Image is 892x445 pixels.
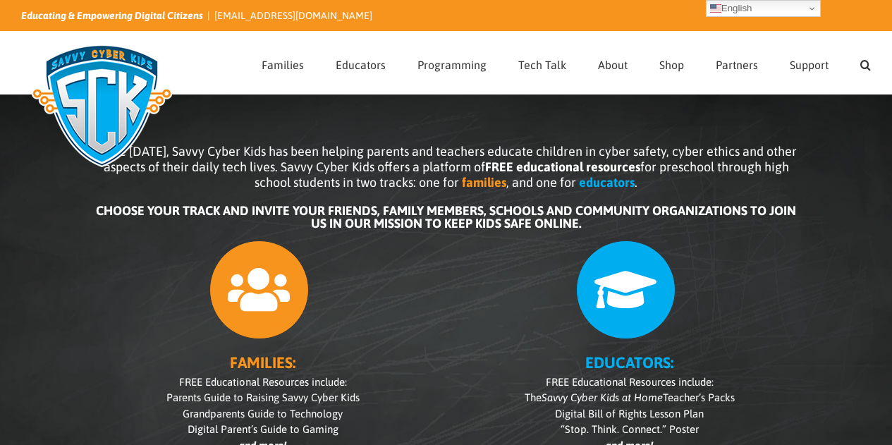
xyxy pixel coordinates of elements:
[262,32,871,94] nav: Main Menu
[262,32,304,94] a: Families
[262,59,304,71] span: Families
[546,376,714,388] span: FREE Educational Resources include:
[96,203,796,231] b: CHOOSE YOUR TRACK AND INVITE YOUR FRIENDS, FAMILY MEMBERS, SCHOOLS AND COMMUNITY ORGANIZATIONS TO...
[188,423,338,435] span: Digital Parent’s Guide to Gaming
[214,10,372,21] a: [EMAIL_ADDRESS][DOMAIN_NAME]
[518,32,566,94] a: Tech Talk
[179,376,347,388] span: FREE Educational Resources include:
[598,59,628,71] span: About
[585,353,673,372] b: EDUCATORS:
[230,353,295,372] b: FAMILIES:
[21,10,203,21] i: Educating & Empowering Digital Citizens
[518,59,566,71] span: Tech Talk
[598,32,628,94] a: About
[21,35,183,176] img: Savvy Cyber Kids Logo
[166,391,360,403] span: Parents Guide to Raising Savvy Cyber Kids
[96,144,797,190] span: Since [DATE], Savvy Cyber Kids has been helping parents and teachers educate children in cyber sa...
[860,32,871,94] a: Search
[417,59,487,71] span: Programming
[561,423,699,435] span: “Stop. Think. Connect.” Poster
[485,159,640,174] b: FREE educational resources
[336,32,386,94] a: Educators
[506,175,576,190] span: , and one for
[716,59,758,71] span: Partners
[790,59,829,71] span: Support
[462,175,506,190] b: families
[716,32,758,94] a: Partners
[659,59,684,71] span: Shop
[555,408,704,420] span: Digital Bill of Rights Lesson Plan
[542,391,663,403] i: Savvy Cyber Kids at Home
[635,175,637,190] span: .
[183,408,343,420] span: Grandparents Guide to Technology
[336,59,386,71] span: Educators
[417,32,487,94] a: Programming
[579,175,635,190] b: educators
[790,32,829,94] a: Support
[525,391,735,403] span: The Teacher’s Packs
[659,32,684,94] a: Shop
[710,3,721,14] img: en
